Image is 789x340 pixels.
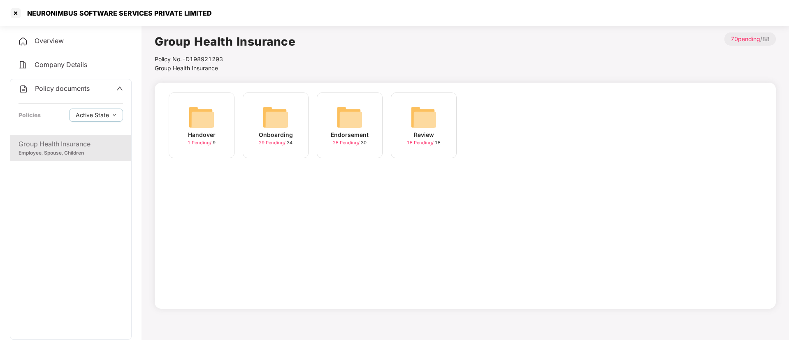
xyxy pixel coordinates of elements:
div: Review [414,130,434,139]
span: 29 Pending / [259,140,287,146]
img: svg+xml;base64,PHN2ZyB4bWxucz0iaHR0cDovL3d3dy53My5vcmcvMjAwMC9zdmciIHdpZHRoPSI2NCIgaGVpZ2h0PSI2NC... [188,104,215,130]
div: Onboarding [259,130,293,139]
span: Active State [76,111,109,120]
div: 15 [407,139,441,146]
span: 70 pending [731,35,760,42]
span: Company Details [35,60,87,69]
div: Group Health Insurance [19,139,123,149]
span: down [112,113,116,118]
button: Active Statedown [69,109,123,122]
img: svg+xml;base64,PHN2ZyB4bWxucz0iaHR0cDovL3d3dy53My5vcmcvMjAwMC9zdmciIHdpZHRoPSI2NCIgaGVpZ2h0PSI2NC... [262,104,289,130]
div: Policy No.- D198921293 [155,55,295,64]
img: svg+xml;base64,PHN2ZyB4bWxucz0iaHR0cDovL3d3dy53My5vcmcvMjAwMC9zdmciIHdpZHRoPSIyNCIgaGVpZ2h0PSIyNC... [18,60,28,70]
span: Policy documents [35,84,90,93]
img: svg+xml;base64,PHN2ZyB4bWxucz0iaHR0cDovL3d3dy53My5vcmcvMjAwMC9zdmciIHdpZHRoPSIyNCIgaGVpZ2h0PSIyNC... [18,37,28,46]
span: Overview [35,37,64,45]
span: 15 Pending / [407,140,435,146]
div: Handover [188,130,216,139]
img: svg+xml;base64,PHN2ZyB4bWxucz0iaHR0cDovL3d3dy53My5vcmcvMjAwMC9zdmciIHdpZHRoPSIyNCIgaGVpZ2h0PSIyNC... [19,84,28,94]
div: 9 [188,139,216,146]
div: Endorsement [331,130,369,139]
span: up [116,85,123,92]
div: Policies [19,111,41,120]
div: 34 [259,139,292,146]
img: svg+xml;base64,PHN2ZyB4bWxucz0iaHR0cDovL3d3dy53My5vcmcvMjAwMC9zdmciIHdpZHRoPSI2NCIgaGVpZ2h0PSI2NC... [411,104,437,130]
span: 1 Pending / [188,140,213,146]
div: 30 [333,139,367,146]
span: 25 Pending / [333,140,361,146]
span: Group Health Insurance [155,65,218,72]
h1: Group Health Insurance [155,32,295,51]
div: NEURONIMBUS SOFTWARE SERVICES PRIVATE LIMITED [22,9,212,17]
div: Employee, Spouse, Children [19,149,123,157]
img: svg+xml;base64,PHN2ZyB4bWxucz0iaHR0cDovL3d3dy53My5vcmcvMjAwMC9zdmciIHdpZHRoPSI2NCIgaGVpZ2h0PSI2NC... [336,104,363,130]
p: / 88 [724,32,776,46]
